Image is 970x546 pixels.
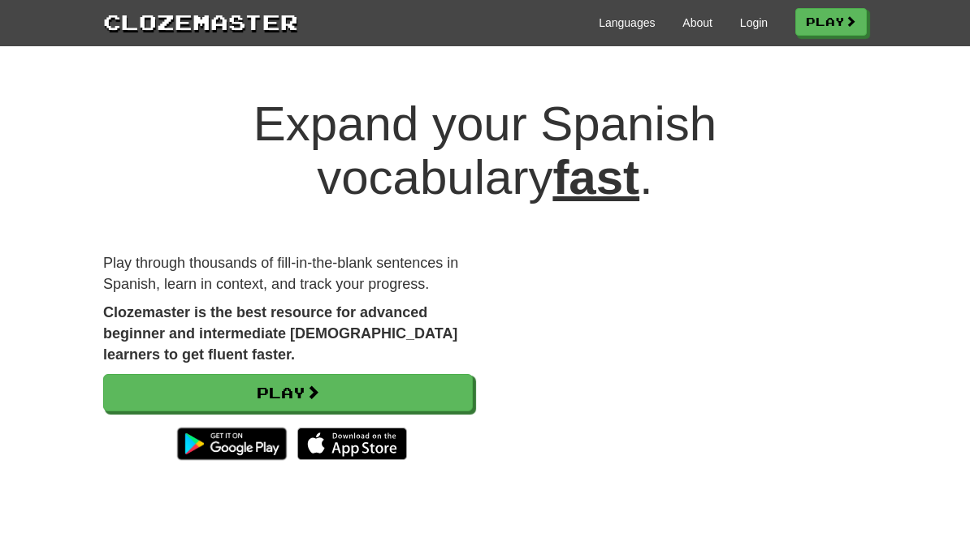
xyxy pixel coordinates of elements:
[103,374,473,411] a: Play
[599,15,655,31] a: Languages
[169,419,295,468] img: Get it on Google Play
[103,97,867,204] h1: Expand your Spanish vocabulary .
[103,253,473,294] p: Play through thousands of fill-in-the-blank sentences in Spanish, learn in context, and track you...
[103,6,298,37] a: Clozemaster
[795,8,867,36] a: Play
[552,150,639,204] u: fast
[682,15,712,31] a: About
[740,15,768,31] a: Login
[297,428,407,460] img: Download_on_the_App_Store_Badge_US-UK_135x40-25178aeef6eb6b83b96f5f2d004eda3bffbb37122de64afbaef7...
[103,304,457,362] strong: Clozemaster is the best resource for advanced beginner and intermediate [DEMOGRAPHIC_DATA] learne...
